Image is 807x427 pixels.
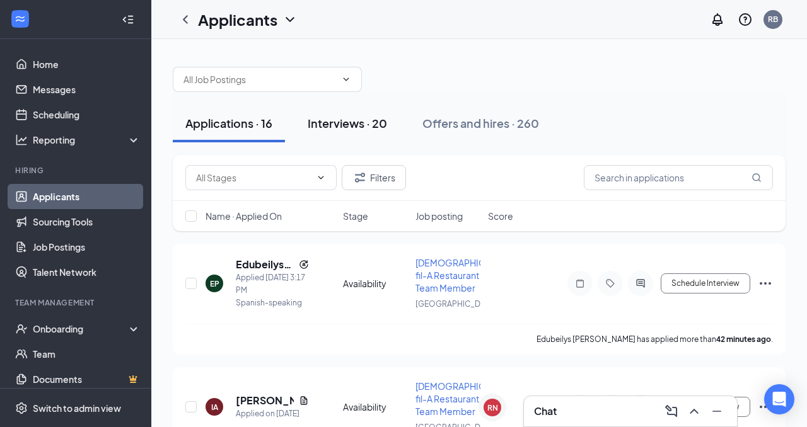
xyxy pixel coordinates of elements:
span: [GEOGRAPHIC_DATA] [415,299,496,309]
div: Reporting [33,134,141,146]
svg: Minimize [709,404,724,419]
span: Score [488,210,513,222]
div: Availability [343,401,408,413]
span: Job posting [415,210,463,222]
svg: ChevronUp [687,404,702,419]
svg: Tag [603,278,618,288]
svg: Filter [352,170,368,185]
h1: Applicants [198,9,277,30]
div: Hiring [15,165,138,176]
div: Switch to admin view [33,402,121,414]
div: Onboarding [33,322,130,335]
button: Schedule Interview [661,273,750,293]
a: Applicants [33,184,141,209]
svg: ChevronDown [316,173,326,183]
svg: Ellipses [758,399,773,414]
h5: [PERSON_NAME] [236,394,294,407]
svg: QuestionInfo [738,12,753,27]
span: Stage [343,210,368,222]
a: Home [33,52,141,77]
a: Team [33,341,141,367]
div: Applications · 16 [185,115,272,131]
span: [DEMOGRAPHIC_DATA]-fil-A Restaurant Team Member [415,380,518,417]
button: ChevronUp [684,401,704,421]
svg: Analysis [15,134,28,146]
div: RB [768,14,778,25]
h5: Edubeilys [PERSON_NAME] [236,258,294,271]
svg: Settings [15,402,28,414]
a: Messages [33,77,141,102]
div: Applied [DATE] 3:17 PM [236,271,309,297]
svg: ActiveChat [633,278,648,288]
span: Name · Applied On [206,210,282,222]
button: Minimize [707,401,727,421]
div: Spanish-speaking [236,297,309,309]
svg: Note [572,278,588,288]
svg: ChevronDown [282,12,298,27]
svg: ComposeMessage [664,404,679,419]
svg: Reapply [299,259,309,270]
svg: ChevronDown [341,74,351,84]
input: Search in applications [584,165,773,190]
button: Filter Filters [342,165,406,190]
button: ComposeMessage [661,401,682,421]
svg: WorkstreamLogo [14,13,26,25]
div: IA [211,402,218,413]
span: [DEMOGRAPHIC_DATA]-fil-A Restaurant Team Member [415,257,518,293]
svg: Collapse [122,13,134,26]
a: Sourcing Tools [33,209,141,234]
input: All Stages [196,171,311,185]
a: Scheduling [33,102,141,127]
h3: Chat [534,404,557,418]
div: Applied on [DATE] [236,407,309,420]
div: Availability [343,277,408,290]
a: DocumentsCrown [33,367,141,392]
input: All Job Postings [183,72,336,86]
svg: UserCheck [15,322,28,335]
a: Talent Network [33,259,141,285]
div: RN [487,402,498,413]
div: Offers and hires · 260 [422,115,539,131]
svg: Document [299,396,309,406]
svg: ChevronLeft [178,12,193,27]
div: Open Intercom Messenger [764,384,794,414]
div: Team Management [15,297,138,308]
svg: Ellipses [758,276,773,291]
div: Interviews · 20 [308,115,387,131]
a: Job Postings [33,234,141,259]
div: EP [210,278,219,289]
p: Edubeilys [PERSON_NAME] has applied more than . [537,334,773,344]
b: 42 minutes ago [716,334,771,344]
svg: Notifications [710,12,725,27]
svg: MagnifyingGlass [752,173,762,183]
